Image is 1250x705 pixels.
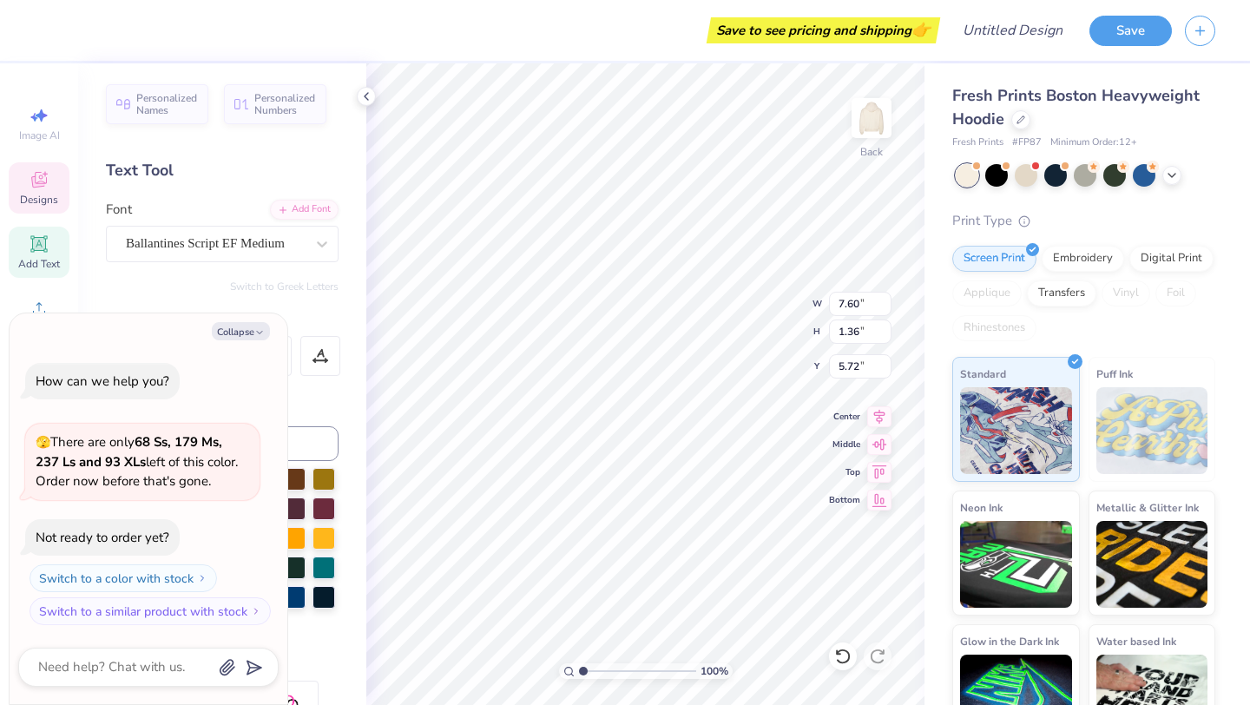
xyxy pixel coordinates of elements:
[254,92,316,116] span: Personalized Numbers
[949,13,1076,48] input: Untitled Design
[270,200,339,220] div: Add Font
[711,17,936,43] div: Save to see pricing and shipping
[960,498,1003,517] span: Neon Ink
[106,159,339,182] div: Text Tool
[829,494,860,506] span: Bottom
[197,573,207,583] img: Switch to a color with stock
[952,135,1003,150] span: Fresh Prints
[960,632,1059,650] span: Glow in the Dark Ink
[1096,521,1208,608] img: Metallic & Glitter Ink
[230,280,339,293] button: Switch to Greek Letters
[952,280,1022,306] div: Applique
[251,606,261,616] img: Switch to a similar product with stock
[136,92,198,116] span: Personalized Names
[19,128,60,142] span: Image AI
[829,438,860,451] span: Middle
[829,411,860,423] span: Center
[860,144,883,160] div: Back
[212,322,270,340] button: Collapse
[701,663,728,679] span: 100 %
[1042,246,1124,272] div: Embroidery
[36,529,169,546] div: Not ready to order yet?
[829,466,860,478] span: Top
[30,564,217,592] button: Switch to a color with stock
[1102,280,1150,306] div: Vinyl
[1096,387,1208,474] img: Puff Ink
[854,101,889,135] img: Back
[106,200,132,220] label: Font
[960,365,1006,383] span: Standard
[1089,16,1172,46] button: Save
[36,433,222,471] strong: 68 Ss, 179 Ms, 237 Ls and 93 XLs
[36,434,50,451] span: 🫣
[36,372,169,390] div: How can we help you?
[960,387,1072,474] img: Standard
[18,257,60,271] span: Add Text
[36,433,238,490] span: There are only left of this color. Order now before that's gone.
[1096,365,1133,383] span: Puff Ink
[20,193,58,207] span: Designs
[1050,135,1137,150] span: Minimum Order: 12 +
[1027,280,1096,306] div: Transfers
[952,211,1215,231] div: Print Type
[960,521,1072,608] img: Neon Ink
[106,311,340,331] div: Format
[1096,632,1176,650] span: Water based Ink
[911,19,931,40] span: 👉
[1129,246,1214,272] div: Digital Print
[1096,498,1199,517] span: Metallic & Glitter Ink
[1012,135,1042,150] span: # FP87
[952,315,1036,341] div: Rhinestones
[952,85,1200,129] span: Fresh Prints Boston Heavyweight Hoodie
[30,597,271,625] button: Switch to a similar product with stock
[952,246,1036,272] div: Screen Print
[1155,280,1196,306] div: Foil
